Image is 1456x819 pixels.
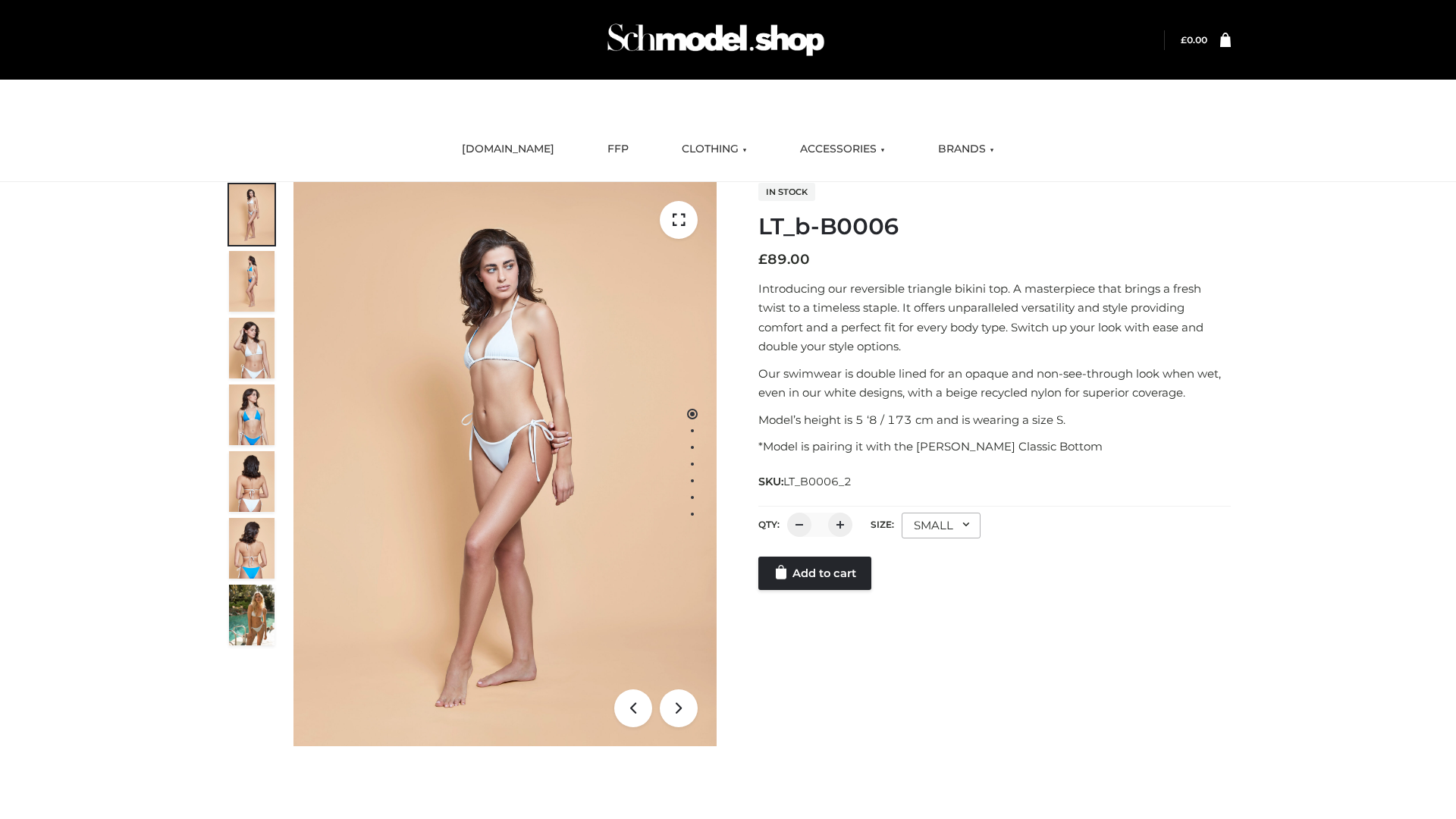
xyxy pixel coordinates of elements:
[758,519,780,530] label: QTY:
[783,475,852,488] span: LT_B0006_2
[1181,34,1207,45] bdi: 0.00
[758,251,810,268] bdi: 89.00
[602,10,830,70] img: Schmodel Admin 964
[1181,34,1207,45] a: £0.00
[758,472,853,491] span: SKU:
[758,364,1231,403] p: Our swimwear is double lined for an opaque and non-see-through look when wet, even in our white d...
[229,251,275,312] img: ArielClassicBikiniTop_CloudNine_AzureSky_OW114ECO_2-scaled.jpg
[293,182,717,746] img: LT_b-B0006
[229,318,275,378] img: ArielClassicBikiniTop_CloudNine_AzureSky_OW114ECO_3-scaled.jpg
[1181,34,1187,45] span: £
[670,133,758,166] a: CLOTHING
[871,519,894,530] label: Size:
[229,585,275,645] img: Arieltop_CloudNine_AzureSky2.jpg
[758,279,1231,356] p: Introducing our reversible triangle bikini top. A masterpiece that brings a fresh twist to a time...
[229,184,275,245] img: ArielClassicBikiniTop_CloudNine_AzureSky_OW114ECO_1-scaled.jpg
[758,213,1231,240] h1: LT_b-B0006
[758,437,1231,457] p: *Model is pairing it with the [PERSON_NAME] Classic Bottom
[789,133,896,166] a: ACCESSORIES
[902,513,981,538] div: SMALL
[758,183,815,201] span: In stock
[229,451,275,512] img: ArielClassicBikiniTop_CloudNine_AzureSky_OW114ECO_7-scaled.jpg
[927,133,1006,166] a: BRANDS
[450,133,566,166] a: [DOMAIN_NAME]
[229,518,275,579] img: ArielClassicBikiniTop_CloudNine_AzureSky_OW114ECO_8-scaled.jpg
[758,557,871,590] a: Add to cart
[758,251,767,268] span: £
[229,384,275,445] img: ArielClassicBikiniTop_CloudNine_AzureSky_OW114ECO_4-scaled.jpg
[596,133,640,166] a: FFP
[758,410,1231,430] p: Model’s height is 5 ‘8 / 173 cm and is wearing a size S.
